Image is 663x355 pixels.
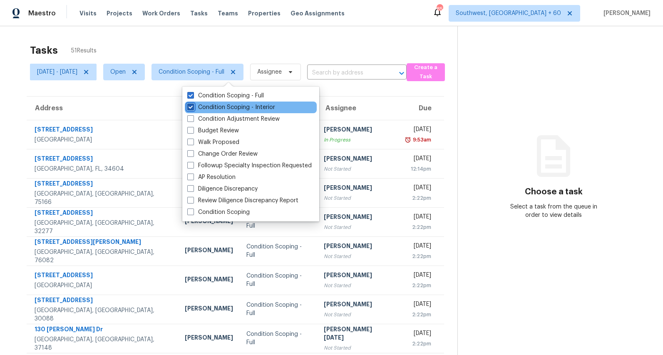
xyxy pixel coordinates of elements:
[506,203,602,219] div: Select a task from the queue in order to view details
[324,310,391,319] div: Not Started
[405,213,431,223] div: [DATE]
[190,10,208,16] span: Tasks
[187,138,239,146] label: Walk Proposed
[307,67,383,79] input: Search by address
[324,271,391,281] div: [PERSON_NAME]
[185,217,233,227] div: [PERSON_NAME]
[35,179,171,190] div: [STREET_ADDRESS]
[405,281,431,290] div: 2:22pm
[71,47,97,55] span: 51 Results
[142,9,180,17] span: Work Orders
[110,68,126,76] span: Open
[324,242,391,252] div: [PERSON_NAME]
[324,213,391,223] div: [PERSON_NAME]
[187,173,236,181] label: AP Resolution
[178,97,240,120] th: HPM
[405,271,431,281] div: [DATE]
[35,125,171,136] div: [STREET_ADDRESS]
[324,125,391,136] div: [PERSON_NAME]
[159,68,224,76] span: Condition Scoping - Full
[437,5,442,13] div: 858
[324,281,391,290] div: Not Started
[405,242,431,252] div: [DATE]
[185,333,233,344] div: [PERSON_NAME]
[187,208,250,216] label: Condition Scoping
[317,97,398,120] th: Assignee
[35,219,171,236] div: [GEOGRAPHIC_DATA], [GEOGRAPHIC_DATA], 32277
[324,154,391,165] div: [PERSON_NAME]
[398,97,444,120] th: Due
[405,223,431,231] div: 2:22pm
[291,9,345,17] span: Geo Assignments
[35,296,171,306] div: [STREET_ADDRESS]
[405,136,411,144] img: Overdue Alarm Icon
[411,63,441,82] span: Create a Task
[407,63,445,81] button: Create a Task
[246,272,310,288] div: Condition Scoping - Full
[246,213,310,230] div: Condition Scoping - Full
[405,340,431,348] div: 2:22pm
[456,9,561,17] span: Southwest, [GEOGRAPHIC_DATA] + 60
[35,136,171,144] div: [GEOGRAPHIC_DATA]
[187,115,280,123] label: Condition Adjustment Review
[324,165,391,173] div: Not Started
[185,246,233,256] div: [PERSON_NAME]
[35,335,171,352] div: [GEOGRAPHIC_DATA], [GEOGRAPHIC_DATA], 37148
[187,161,312,170] label: Followup Specialty Inspection Requested
[525,188,583,196] h3: Choose a task
[405,184,431,194] div: [DATE]
[187,185,258,193] label: Diligence Discrepancy
[187,103,275,112] label: Condition Scoping - Interior
[79,9,97,17] span: Visits
[405,125,431,136] div: [DATE]
[187,92,264,100] label: Condition Scoping - Full
[187,150,258,158] label: Change Order Review
[324,252,391,261] div: Not Started
[35,154,171,165] div: [STREET_ADDRESS]
[35,271,171,281] div: [STREET_ADDRESS]
[30,46,58,55] h2: Tasks
[324,223,391,231] div: Not Started
[324,300,391,310] div: [PERSON_NAME]
[107,9,132,17] span: Projects
[35,238,171,248] div: [STREET_ADDRESS][PERSON_NAME]
[396,67,407,79] button: Open
[405,165,431,173] div: 12:14pm
[27,97,178,120] th: Address
[405,154,431,165] div: [DATE]
[411,136,431,144] div: 9:53am
[246,243,310,259] div: Condition Scoping - Full
[405,329,431,340] div: [DATE]
[185,275,233,285] div: [PERSON_NAME]
[405,194,431,202] div: 2:22pm
[185,304,233,315] div: [PERSON_NAME]
[405,300,431,310] div: [DATE]
[28,9,56,17] span: Maestro
[324,184,391,194] div: [PERSON_NAME]
[187,127,239,135] label: Budget Review
[257,68,282,76] span: Assignee
[324,344,391,352] div: Not Started
[35,281,171,290] div: [GEOGRAPHIC_DATA]
[35,306,171,323] div: [GEOGRAPHIC_DATA], [GEOGRAPHIC_DATA], 30088
[324,194,391,202] div: Not Started
[35,190,171,206] div: [GEOGRAPHIC_DATA], [GEOGRAPHIC_DATA], 75166
[324,325,391,344] div: [PERSON_NAME][DATE]
[248,9,281,17] span: Properties
[218,9,238,17] span: Teams
[35,165,171,173] div: [GEOGRAPHIC_DATA], FL, 34604
[405,310,431,319] div: 2:22pm
[600,9,651,17] span: [PERSON_NAME]
[324,136,391,144] div: In Progress
[37,68,77,76] span: [DATE] - [DATE]
[246,330,310,347] div: Condition Scoping - Full
[35,209,171,219] div: [STREET_ADDRESS]
[246,301,310,318] div: Condition Scoping - Full
[35,325,171,335] div: 130 [PERSON_NAME] Dr
[405,252,431,261] div: 2:22pm
[187,196,298,205] label: Review Diligence Discrepancy Report
[35,248,171,265] div: [GEOGRAPHIC_DATA], [GEOGRAPHIC_DATA], 76082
